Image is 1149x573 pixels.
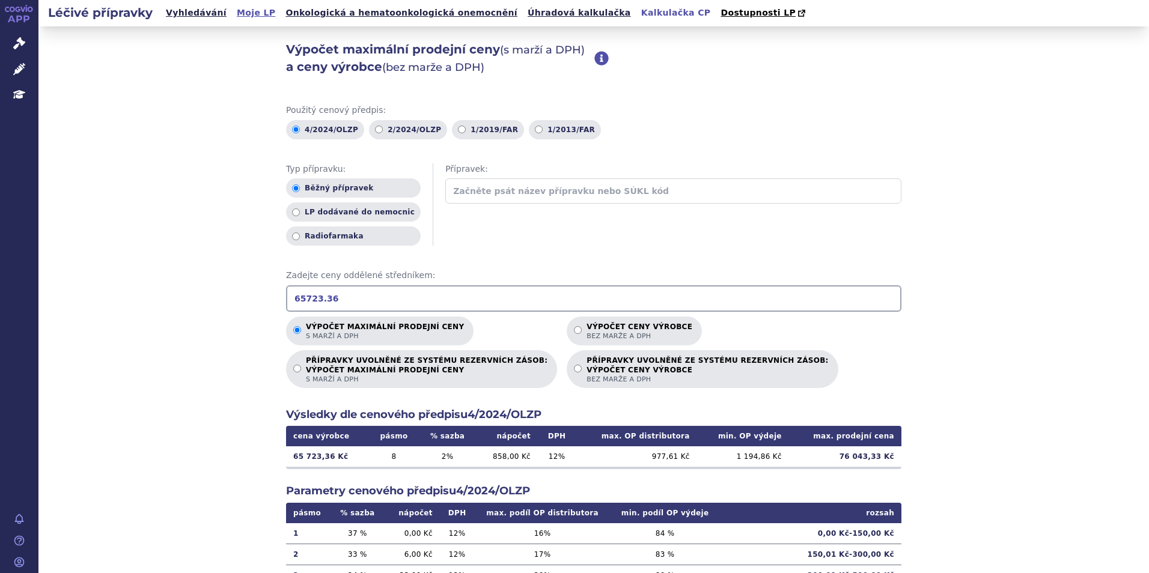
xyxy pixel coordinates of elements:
[535,126,543,133] input: 1/2013/FAR
[445,178,901,204] input: Začněte psát název přípravku nebo SÚKL kód
[369,446,419,467] td: 8
[306,323,464,341] p: Výpočet maximální prodejní ceny
[574,365,582,372] input: PŘÍPRAVKY UVOLNĚNÉ ZE SYSTÉMU REZERVNÍCH ZÁSOB:VÝPOČET CENY VÝROBCEbez marže a DPH
[529,120,601,139] label: 1/2013/FAR
[306,365,547,375] strong: VÝPOČET MAXIMÁLNÍ PRODEJNÍ CENY
[162,5,230,21] a: Vyhledávání
[286,523,331,544] td: 1
[611,523,720,544] td: 84 %
[697,446,789,467] td: 1 194,86 Kč
[286,226,421,246] label: Radiofarmaka
[440,544,475,565] td: 12 %
[524,5,635,21] a: Úhradová kalkulačka
[286,446,369,467] td: 65 723,36 Kč
[286,484,901,499] h2: Parametry cenového předpisu 4/2024/OLZP
[538,426,576,446] th: DPH
[331,544,383,565] td: 33 %
[293,326,301,334] input: Výpočet maximální prodejní cenys marží a DPH
[383,544,439,565] td: 6,00 Kč
[477,446,538,467] td: 858,00 Kč
[286,105,901,117] span: Použitý cenový předpis:
[286,426,369,446] th: cena výrobce
[458,126,466,133] input: 1/2019/FAR
[306,332,464,341] span: s marží a DPH
[720,503,901,523] th: rozsah
[286,285,901,312] input: Zadejte ceny oddělené středníkem
[286,202,421,222] label: LP dodávané do nemocnic
[286,503,331,523] th: pásmo
[286,407,901,422] h2: Výsledky dle cenového předpisu 4/2024/OLZP
[611,503,720,523] th: min. podíl OP výdeje
[286,544,331,565] td: 2
[331,503,383,523] th: % sazba
[587,332,692,341] span: bez marže a DPH
[292,208,300,216] input: LP dodávané do nemocnic
[452,120,524,139] label: 1/2019/FAR
[474,544,610,565] td: 17 %
[721,8,796,17] span: Dostupnosti LP
[587,356,828,384] p: PŘÍPRAVKY UVOLNĚNÉ ZE SYSTÉMU REZERVNÍCH ZÁSOB:
[306,375,547,384] span: s marží a DPH
[574,326,582,334] input: Výpočet ceny výrobcebez marže a DPH
[445,163,901,175] span: Přípravek:
[789,426,901,446] th: max. prodejní cena
[587,323,692,341] p: Výpočet ceny výrobce
[306,356,547,384] p: PŘÍPRAVKY UVOLNĚNÉ ZE SYSTÉMU REZERVNÍCH ZÁSOB:
[331,523,383,544] td: 37 %
[419,446,477,467] td: 2 %
[419,426,477,446] th: % sazba
[538,446,576,467] td: 12 %
[720,544,901,565] td: 150,01 Kč - 300,00 Kč
[292,126,300,133] input: 4/2024/OLZP
[587,375,828,384] span: bez marže a DPH
[369,426,419,446] th: pásmo
[286,163,421,175] span: Typ přípravku:
[286,270,901,282] span: Zadejte ceny oddělené středníkem:
[383,523,439,544] td: 0,00 Kč
[282,5,521,21] a: Onkologická a hematoonkologická onemocnění
[292,184,300,192] input: Běžný přípravek
[286,41,594,76] h2: Výpočet maximální prodejní ceny a ceny výrobce
[474,523,610,544] td: 16 %
[717,5,811,22] a: Dostupnosti LP
[720,523,901,544] td: 0,00 Kč - 150,00 Kč
[286,178,421,198] label: Běžný přípravek
[375,126,383,133] input: 2/2024/OLZP
[440,503,475,523] th: DPH
[500,43,585,56] span: (s marží a DPH)
[382,61,484,74] span: (bez marže a DPH)
[383,503,439,523] th: nápočet
[474,503,610,523] th: max. podíl OP distributora
[611,544,720,565] td: 83 %
[286,120,364,139] label: 4/2024/OLZP
[789,446,901,467] td: 76 043,33 Kč
[638,5,715,21] a: Kalkulačka CP
[38,4,162,21] h2: Léčivé přípravky
[697,426,789,446] th: min. OP výdeje
[293,365,301,372] input: PŘÍPRAVKY UVOLNĚNÉ ZE SYSTÉMU REZERVNÍCH ZÁSOB:VÝPOČET MAXIMÁLNÍ PRODEJNÍ CENYs marží a DPH
[292,232,300,240] input: Radiofarmaka
[576,426,696,446] th: max. OP distributora
[576,446,696,467] td: 977,61 Kč
[233,5,279,21] a: Moje LP
[369,120,447,139] label: 2/2024/OLZP
[477,426,538,446] th: nápočet
[587,365,828,375] strong: VÝPOČET CENY VÝROBCE
[440,523,475,544] td: 12 %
